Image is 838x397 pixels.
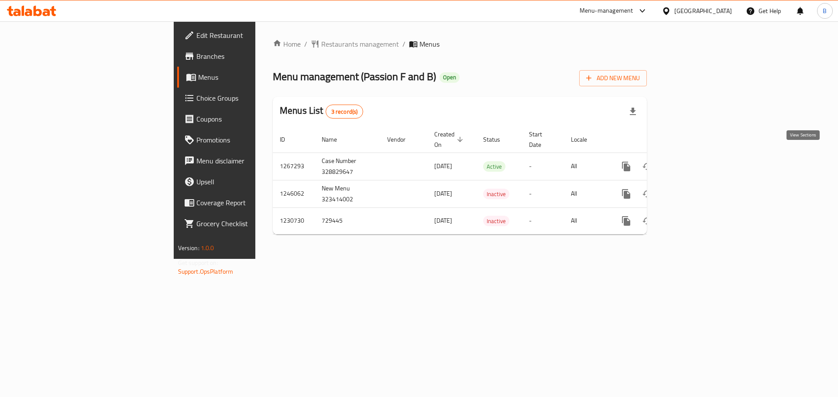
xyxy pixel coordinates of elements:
[196,30,307,41] span: Edit Restaurant
[637,156,658,177] button: Change Status
[177,192,314,213] a: Coverage Report
[616,156,637,177] button: more
[402,39,405,49] li: /
[483,162,505,172] span: Active
[674,6,732,16] div: [GEOGRAPHIC_DATA]
[196,156,307,166] span: Menu disclaimer
[198,72,307,82] span: Menus
[177,25,314,46] a: Edit Restaurant
[315,207,380,234] td: 729445
[178,266,234,277] a: Support.OpsPlatform
[483,216,509,226] span: Inactive
[483,161,505,172] div: Active
[579,70,647,86] button: Add New Menu
[177,171,314,192] a: Upsell
[637,183,658,204] button: Change Status
[580,6,633,16] div: Menu-management
[522,153,564,180] td: -
[616,183,637,204] button: more
[434,129,466,150] span: Created On
[196,93,307,103] span: Choice Groups
[564,153,609,180] td: All
[321,39,399,49] span: Restaurants management
[177,150,314,171] a: Menu disclaimer
[564,180,609,207] td: All
[177,109,314,129] a: Coupons
[483,134,512,145] span: Status
[177,129,314,150] a: Promotions
[315,153,380,180] td: Case Number 328829647
[823,6,827,16] span: B
[201,242,214,254] span: 1.0.0
[571,134,598,145] span: Locale
[273,67,436,86] span: Menu management ( Passion F and B )
[178,257,218,268] span: Get support on:
[273,39,647,49] nav: breadcrumb
[196,176,307,187] span: Upsell
[434,188,452,199] span: [DATE]
[322,134,348,145] span: Name
[637,210,658,231] button: Change Status
[178,242,199,254] span: Version:
[326,108,363,116] span: 3 record(s)
[564,207,609,234] td: All
[387,134,417,145] span: Vendor
[529,129,553,150] span: Start Date
[419,39,440,49] span: Menus
[177,213,314,234] a: Grocery Checklist
[522,180,564,207] td: -
[440,74,460,81] span: Open
[273,126,707,234] table: enhanced table
[326,105,364,119] div: Total records count
[280,134,296,145] span: ID
[434,215,452,226] span: [DATE]
[586,73,640,84] span: Add New Menu
[196,114,307,124] span: Coupons
[616,210,637,231] button: more
[177,67,314,88] a: Menus
[196,51,307,61] span: Branches
[196,135,307,145] span: Promotions
[609,126,707,153] th: Actions
[315,180,380,207] td: New Menu 323414002
[177,88,314,109] a: Choice Groups
[622,101,643,122] div: Export file
[280,104,363,119] h2: Menus List
[196,197,307,208] span: Coverage Report
[434,160,452,172] span: [DATE]
[177,46,314,67] a: Branches
[483,189,509,199] span: Inactive
[440,72,460,83] div: Open
[196,218,307,229] span: Grocery Checklist
[311,39,399,49] a: Restaurants management
[522,207,564,234] td: -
